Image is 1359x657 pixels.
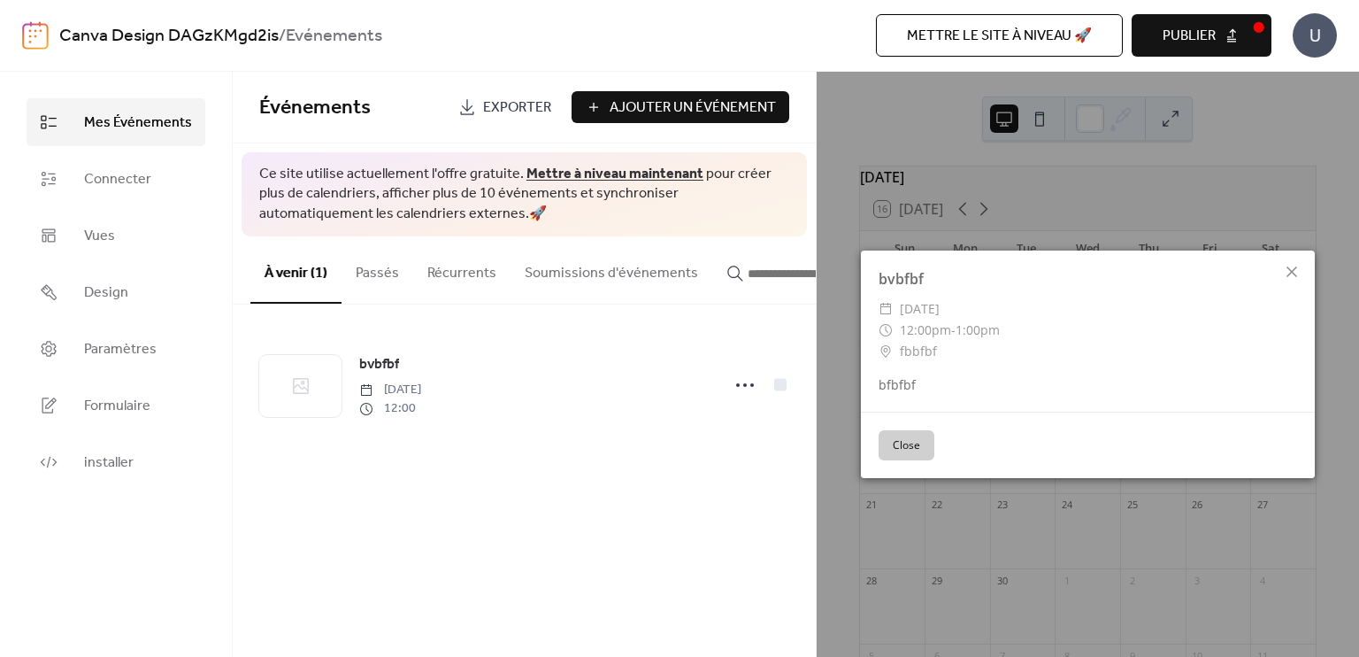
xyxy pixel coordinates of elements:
span: Ce site utilise actuellement l'offre gratuite. pour créer plus de calendriers, afficher plus de 1... [259,165,789,224]
span: Exporter [483,97,551,119]
a: Paramètres [27,325,205,373]
a: Connecter [27,155,205,203]
a: Exporter [445,91,564,123]
span: Événements [259,89,371,128]
span: 12:00pm [900,321,951,338]
span: Formulaire [84,396,150,417]
div: ​ [879,341,893,362]
button: Soumissions d'événements [511,236,712,302]
a: Canva Design DAGzKMgd2is [59,19,279,53]
button: Publier [1132,14,1271,57]
span: Connecter [84,169,151,190]
span: Design [84,282,128,304]
span: Mettre le site à niveau 🚀 [907,26,1092,47]
a: Design [27,268,205,316]
span: fbbfbf [900,341,937,362]
button: À venir (1) [250,236,342,304]
a: Mes Événements [27,98,205,146]
a: installer [27,438,205,486]
span: Mes Événements [84,112,192,134]
b: / [279,19,286,53]
div: ​ [879,298,893,320]
button: Close [879,430,934,460]
button: Passés [342,236,413,302]
span: 12:00 [359,399,421,418]
span: [DATE] [900,298,940,320]
span: bvbfbf [359,354,399,375]
div: U [1293,13,1337,58]
b: Evénements [286,19,382,53]
a: Formulaire [27,382,205,429]
button: Ajouter Un Événement [572,91,789,123]
a: bvbfbf [359,353,399,376]
span: Paramètres [84,339,157,360]
button: Récurrents [413,236,511,302]
div: bvbfbf [861,268,1315,290]
span: [DATE] [359,381,421,399]
div: ​ [879,320,893,341]
span: installer [84,452,134,474]
span: Publier [1163,26,1216,47]
span: Vues [84,226,115,247]
a: Mettre à niveau maintenant [526,160,703,188]
div: bfbfbf [861,375,1315,394]
a: Vues [27,212,205,259]
img: logo [22,21,49,50]
button: Mettre le site à niveau 🚀 [876,14,1123,57]
span: 1:00pm [956,321,1000,338]
span: - [951,321,956,338]
span: Ajouter Un Événement [610,97,776,119]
